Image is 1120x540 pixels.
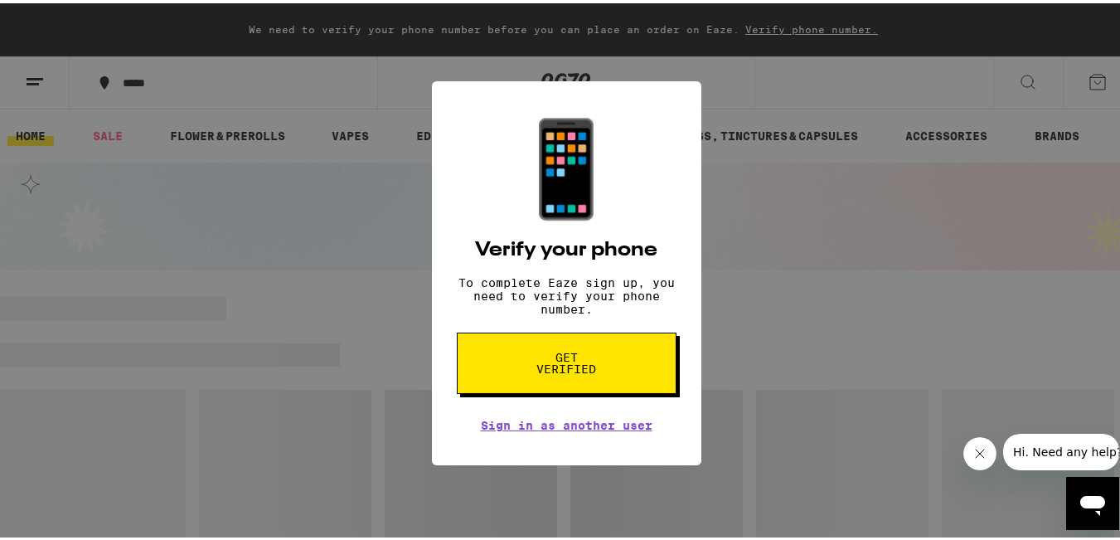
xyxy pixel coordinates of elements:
[457,329,676,391] button: Get verified
[524,348,609,372] span: Get verified
[481,416,652,429] a: Sign in as another user
[508,111,624,221] div: 📱
[475,237,657,257] h2: Verify your phone
[457,273,676,313] p: To complete Eaze sign up, you need to verify your phone number.
[10,12,119,25] span: Hi. Need any help?
[1066,474,1119,527] iframe: Botón para iniciar la ventana de mensajería
[1003,431,1119,467] iframe: Mensaje de la compañía
[963,434,996,467] iframe: Cerrar mensaje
